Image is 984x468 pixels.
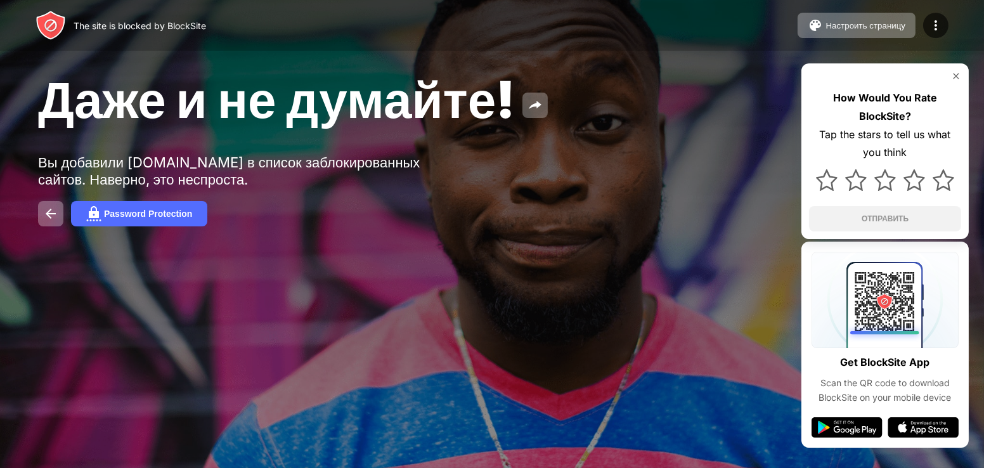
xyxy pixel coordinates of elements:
div: Get BlockSite App [841,353,930,372]
img: header-logo.svg [36,10,66,41]
button: Password Protection [71,201,207,226]
div: Password Protection [104,209,192,219]
button: Настроить страницу [798,13,916,38]
div: Вы добавили [DOMAIN_NAME] в список заблокированных сайтов. Наверно, это неспроста. [38,154,430,188]
img: back.svg [43,206,58,221]
img: star.svg [845,169,867,191]
div: How Would You Rate BlockSite? [809,89,961,126]
img: rate-us-close.svg [951,71,961,81]
img: menu-icon.svg [928,18,943,33]
div: The site is blocked by BlockSite [74,20,206,31]
img: pallet.svg [808,18,823,33]
img: star.svg [816,169,838,191]
img: password.svg [86,206,101,221]
button: ОТПРАВИТЬ [809,206,961,231]
img: app-store.svg [888,417,959,438]
div: Настроить страницу [825,21,905,30]
div: Scan the QR code to download BlockSite on your mobile device [812,376,959,405]
img: qrcode.svg [812,252,959,348]
span: Даже и не думайте! [38,68,515,130]
img: google-play.svg [812,417,883,438]
div: Tap the stars to tell us what you think [809,126,961,162]
img: star.svg [933,169,954,191]
img: star.svg [874,169,896,191]
img: share.svg [528,98,543,113]
img: star.svg [903,169,925,191]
